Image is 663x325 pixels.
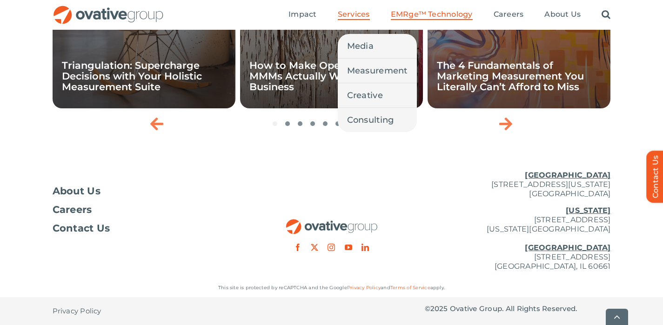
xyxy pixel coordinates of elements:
[525,171,610,179] u: [GEOGRAPHIC_DATA]
[494,10,524,20] a: Careers
[273,121,277,126] span: Go to slide 1
[566,206,610,215] u: [US_STATE]
[525,243,610,252] u: [GEOGRAPHIC_DATA]
[345,244,352,251] a: youtube
[62,60,202,93] a: Triangulation: Supercharge Decisions with Your Holistic Measurement Suite
[338,10,370,20] a: Services
[347,113,394,126] span: Consulting
[53,306,101,316] span: Privacy Policy
[294,244,301,251] a: facebook
[362,244,369,251] a: linkedin
[338,108,417,132] a: Consulting
[347,64,408,77] span: Measurement
[53,297,101,325] a: Privacy Policy
[53,283,611,292] p: This site is protected by reCAPTCHA and the Google and apply.
[338,34,417,58] a: Media
[430,304,448,313] span: 2025
[146,112,169,135] div: Previous slide
[288,10,316,20] a: Impact
[347,40,374,53] span: Media
[495,112,518,135] div: Next slide
[602,10,610,20] a: Search
[347,89,383,102] span: Creative
[53,186,239,196] a: About Us
[390,285,430,291] a: Terms of Service
[391,10,473,19] span: EMRge™ Technology
[494,10,524,19] span: Careers
[338,83,417,107] a: Creative
[285,218,378,227] a: OG_Full_horizontal_RGB
[53,224,110,233] span: Contact Us
[53,205,239,214] a: Careers
[285,121,290,126] span: Go to slide 2
[335,121,340,126] span: Go to slide 6
[53,5,164,13] a: OG_Full_horizontal_RGB
[425,171,611,199] p: [STREET_ADDRESS][US_STATE] [GEOGRAPHIC_DATA]
[53,186,101,196] span: About Us
[288,10,316,19] span: Impact
[53,205,92,214] span: Careers
[437,60,584,93] a: The 4 Fundamentals of Marketing Measurement You Literally Can’t Afford to Miss
[53,224,239,233] a: Contact Us
[298,121,302,126] span: Go to slide 3
[53,186,239,233] nav: Footer Menu
[323,121,328,126] span: Go to slide 5
[53,297,239,325] nav: Footer - Privacy Policy
[425,304,611,313] p: © Ovative Group. All Rights Reserved.
[544,10,581,19] span: About Us
[328,244,335,251] a: instagram
[338,59,417,83] a: Measurement
[544,10,581,20] a: About Us
[338,10,370,19] span: Services
[425,206,611,271] p: [STREET_ADDRESS] [US_STATE][GEOGRAPHIC_DATA] [STREET_ADDRESS] [GEOGRAPHIC_DATA], IL 60661
[310,121,315,126] span: Go to slide 4
[347,285,381,291] a: Privacy Policy
[249,60,400,93] a: How to Make Open-Source MMMs Actually Work for Your Business
[311,244,318,251] a: twitter
[391,10,473,20] a: EMRge™ Technology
